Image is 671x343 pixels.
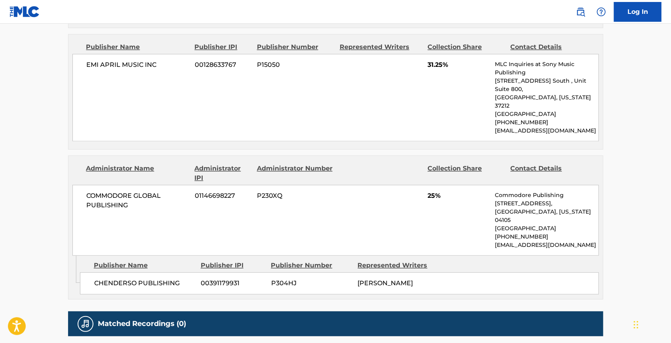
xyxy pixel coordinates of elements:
span: CHENDERSO PUBLISHING [94,279,195,288]
a: Public Search [573,4,589,20]
div: Represented Writers [358,261,439,270]
h5: Matched Recordings (0) [98,319,186,328]
p: [GEOGRAPHIC_DATA] [495,110,598,118]
img: Matched Recordings [81,319,90,329]
p: [EMAIL_ADDRESS][DOMAIN_NAME] [495,241,598,249]
p: [GEOGRAPHIC_DATA] [495,224,598,233]
p: [GEOGRAPHIC_DATA], [US_STATE] 04105 [495,208,598,224]
span: EMI APRIL MUSIC INC [87,60,189,70]
span: P230XQ [257,191,334,201]
span: COMMODORE GLOBAL PUBLISHING [87,191,189,210]
div: Publisher IPI [201,261,265,270]
div: Publisher Name [86,42,189,52]
p: [STREET_ADDRESS] South , Unit Suite 800, [495,77,598,93]
div: Administrator IPI [195,164,251,183]
span: 00128633767 [195,60,251,70]
div: Contact Details [511,164,587,183]
div: Administrator Number [257,164,334,183]
span: [PERSON_NAME] [358,279,413,287]
span: 31.25% [428,60,489,70]
div: Collection Share [428,164,504,183]
p: [STREET_ADDRESS], [495,199,598,208]
div: Publisher Name [94,261,195,270]
div: Collection Share [428,42,504,52]
span: P15050 [257,60,334,70]
div: Publisher Number [271,261,352,270]
p: [EMAIL_ADDRESS][DOMAIN_NAME] [495,127,598,135]
div: Help [593,4,609,20]
span: 01146698227 [195,191,251,201]
a: Log In [614,2,661,22]
iframe: Chat Widget [631,305,671,343]
p: MLC Inquiries at Sony Music Publishing [495,60,598,77]
p: [GEOGRAPHIC_DATA], [US_STATE] 37212 [495,93,598,110]
p: [PHONE_NUMBER] [495,233,598,241]
div: Publisher Number [257,42,334,52]
img: search [576,7,585,17]
div: Publisher IPI [195,42,251,52]
img: help [597,7,606,17]
div: Represented Writers [340,42,422,52]
span: 25% [428,191,489,201]
div: Contact Details [511,42,587,52]
div: Drag [634,313,639,337]
p: [PHONE_NUMBER] [495,118,598,127]
img: MLC Logo [10,6,40,17]
span: 00391179931 [201,279,265,288]
div: Administrator Name [86,164,189,183]
p: Commodore Publishing [495,191,598,199]
span: P304HJ [271,279,352,288]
